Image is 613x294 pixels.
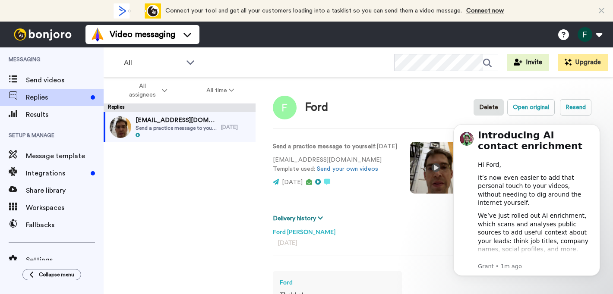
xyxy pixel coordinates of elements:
span: Video messaging [110,28,175,41]
span: Replies [26,92,87,103]
button: All time [187,83,254,98]
span: Send a practice message to yourself [136,125,217,131]
span: Results [26,109,104,120]
span: Workspaces [26,203,104,213]
button: Invite [507,54,549,71]
p: Message from Grant, sent 1m ago [38,151,153,159]
div: ✅ Create more relevant, engaging videos ✅ Save time researching new leads ✅ Increase response rat... [38,147,153,198]
button: Open original [507,99,555,116]
div: animation [114,3,161,19]
img: 4102a6f9-e31d-4ef6-864c-f1c002ad5814-thumb.jpg [110,116,131,138]
button: Resend [560,99,591,116]
button: Upgrade [558,54,608,71]
div: Ford [280,278,395,287]
p: : [DATE] [273,142,397,151]
iframe: Intercom notifications message [440,111,613,290]
a: Send your own videos [317,166,378,172]
b: It’s designed to help you: [38,147,125,154]
span: [DATE] [282,179,303,185]
button: Collapse menu [22,269,81,280]
div: [DATE] [278,238,591,247]
div: Replies [104,103,256,112]
span: Collapse menu [39,271,74,278]
p: [EMAIL_ADDRESS][DOMAIN_NAME] Template used: [273,156,397,174]
div: [DATE] [221,124,251,131]
span: Settings [26,255,104,265]
span: All assignees [125,82,160,99]
span: Integrations [26,168,87,178]
span: Message template [26,151,104,161]
span: Connect your tool and get all your customers loading into a tasklist so you can send them a video... [165,8,462,14]
img: vm-color.svg [91,28,104,41]
button: All assignees [105,78,187,103]
img: Image of Ford [273,96,297,119]
div: Ford [PERSON_NAME] [273,223,596,236]
button: Delete [474,99,504,116]
span: [EMAIL_ADDRESS][DOMAIN_NAME] [136,116,217,125]
a: Connect now [466,8,504,14]
span: Fallbacks [26,220,104,230]
div: Ford [305,101,329,114]
span: All [124,58,182,68]
img: bj-logo-header-white.svg [10,28,75,41]
strong: Send a practice message to yourself [273,144,375,150]
span: Share library [26,185,104,196]
button: Delivery history [273,214,325,223]
span: Send videos [26,75,104,85]
a: [EMAIL_ADDRESS][DOMAIN_NAME]Send a practice message to yourself[DATE] [104,112,256,142]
